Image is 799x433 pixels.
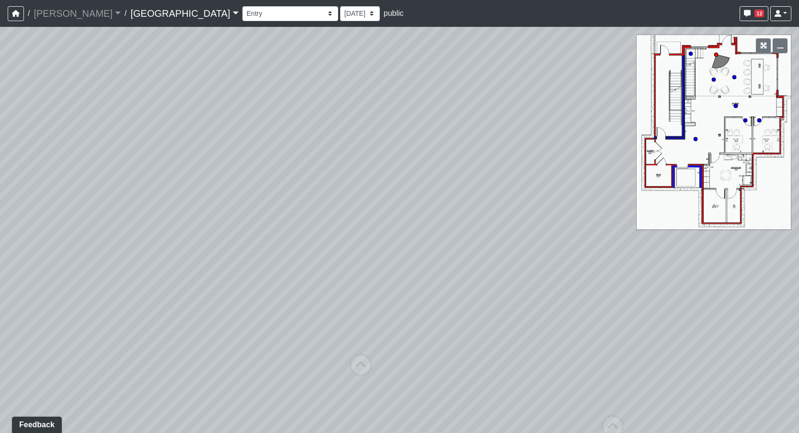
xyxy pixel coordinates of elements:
[34,4,121,23] a: [PERSON_NAME]
[740,6,768,21] button: 12
[24,4,34,23] span: /
[7,414,64,433] iframe: Ybug feedback widget
[130,4,238,23] a: [GEOGRAPHIC_DATA]
[121,4,130,23] span: /
[754,10,764,17] span: 12
[384,9,404,17] span: public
